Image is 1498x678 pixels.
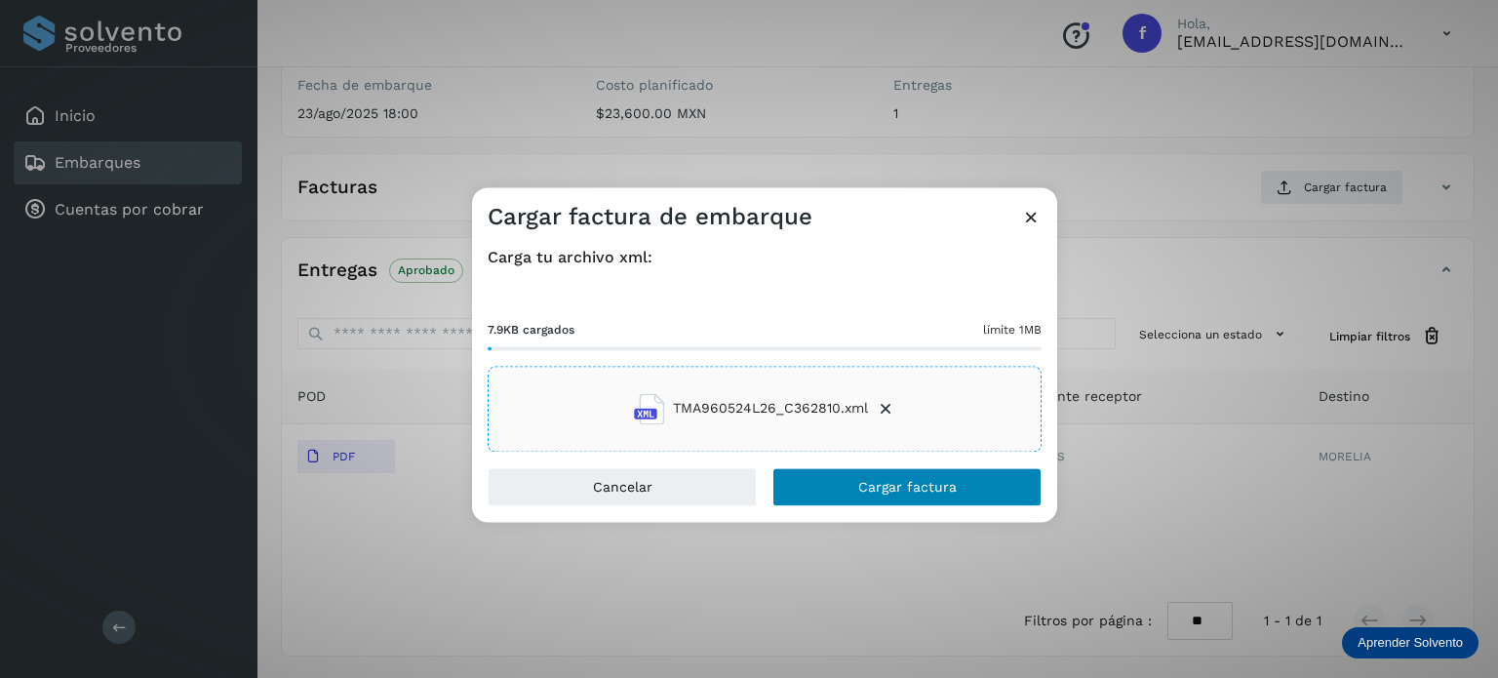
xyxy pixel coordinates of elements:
[772,467,1042,506] button: Cargar factura
[983,321,1042,339] span: límite 1MB
[1358,635,1463,651] p: Aprender Solvento
[673,399,868,419] span: TMA960524L26_C362810.xml
[593,480,652,494] span: Cancelar
[488,203,812,231] h3: Cargar factura de embarque
[488,467,757,506] button: Cancelar
[1342,627,1478,658] div: Aprender Solvento
[488,248,1042,266] h4: Carga tu archivo xml:
[488,321,574,339] span: 7.9KB cargados
[858,480,957,494] span: Cargar factura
